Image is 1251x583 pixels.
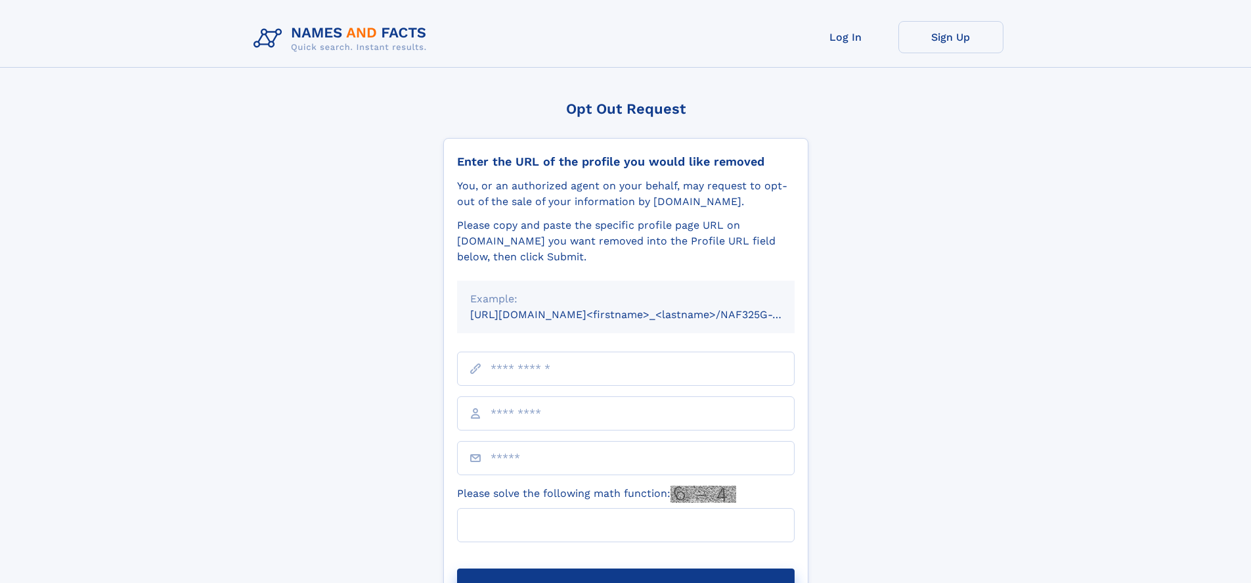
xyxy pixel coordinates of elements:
[898,21,1003,53] a: Sign Up
[470,308,820,321] small: [URL][DOMAIN_NAME]<firstname>_<lastname>/NAF325G-xxxxxxxx
[457,154,795,169] div: Enter the URL of the profile you would like removed
[443,101,808,117] div: Opt Out Request
[793,21,898,53] a: Log In
[470,291,781,307] div: Example:
[457,178,795,210] div: You, or an authorized agent on your behalf, may request to opt-out of the sale of your informatio...
[457,486,736,503] label: Please solve the following math function:
[457,218,795,265] div: Please copy and paste the specific profile page URL on [DOMAIN_NAME] you want removed into the Pr...
[248,21,437,57] img: Logo Names and Facts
